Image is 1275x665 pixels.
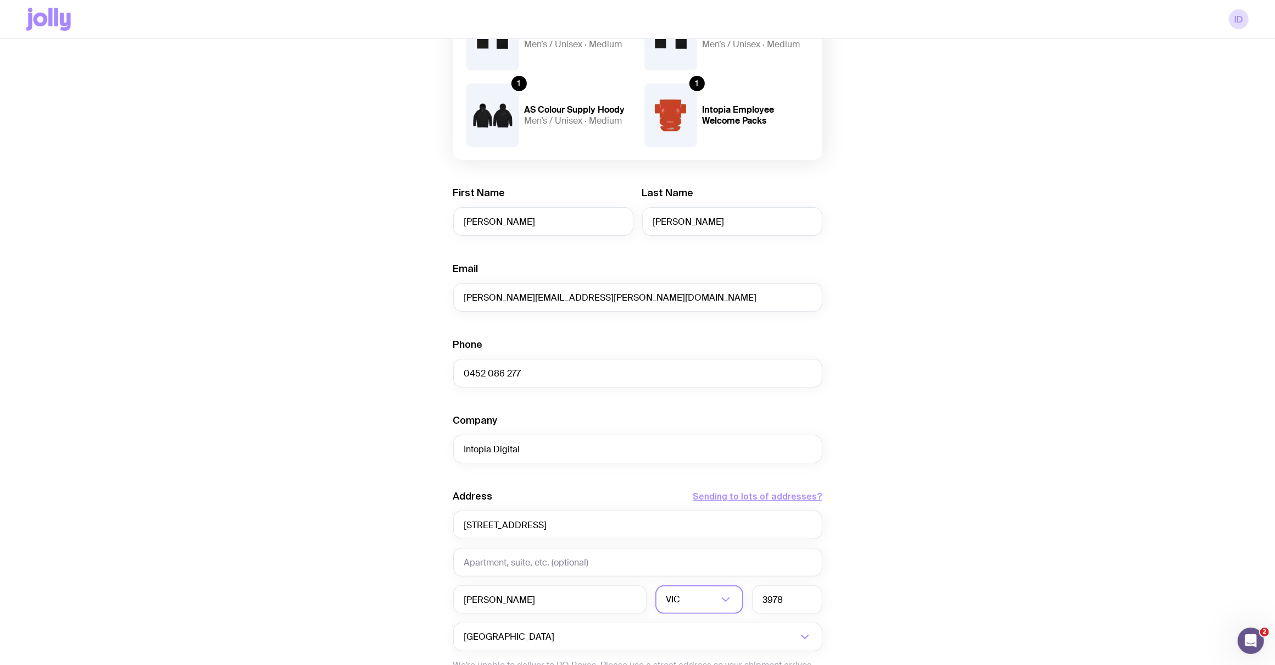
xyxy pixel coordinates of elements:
[1260,628,1269,636] span: 2
[525,104,631,115] h4: AS Colour Supply Hoody
[703,39,809,50] h5: Men’s / Unisex · Medium
[453,359,822,387] input: 0400 123 456
[453,623,822,651] div: Search for option
[683,585,718,614] input: Search for option
[453,207,633,236] input: First Name
[752,585,822,614] input: Postcode
[453,414,498,427] label: Company
[693,490,822,503] button: Sending to lots of addresses?
[453,186,505,199] label: First Name
[453,490,493,503] label: Address
[453,548,822,577] input: Apartment, suite, etc. (optional)
[703,104,809,126] h4: Intopia Employee Welcome Packs
[453,435,822,463] input: Company Name (optional)
[453,585,647,614] input: Suburb
[525,39,631,50] h5: Men’s / Unisex · Medium
[464,623,557,651] span: [GEOGRAPHIC_DATA]
[453,262,478,275] label: Email
[511,76,527,91] div: 1
[1229,9,1249,29] a: ID
[642,207,822,236] input: Last Name
[453,511,822,539] input: Street Address
[557,623,797,651] input: Search for option
[525,115,631,126] h5: Men’s / Unisex · Medium
[642,186,694,199] label: Last Name
[666,585,683,614] span: VIC
[1238,628,1264,654] iframe: Intercom live chat
[453,338,483,351] label: Phone
[453,283,822,312] input: employee@company.com
[689,76,705,91] div: 1
[655,585,743,614] div: Search for option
